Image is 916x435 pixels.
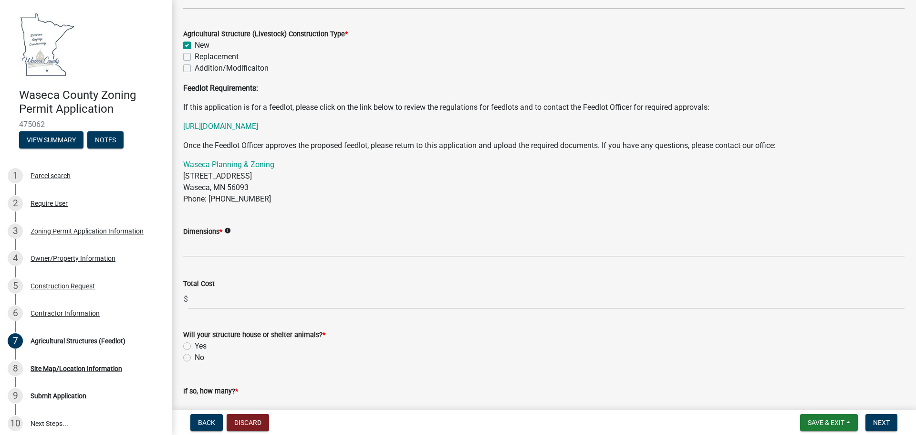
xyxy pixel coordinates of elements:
[183,229,222,235] label: Dimensions
[800,414,858,431] button: Save & Exit
[183,332,325,339] label: Will your structure house or shelter animals?
[190,414,223,431] button: Back
[31,365,122,372] div: Site Map/Location Information
[19,10,75,78] img: Waseca County, Minnesota
[195,51,239,63] label: Replacement
[198,419,215,426] span: Back
[195,352,204,363] label: No
[227,414,269,431] button: Discard
[183,31,348,38] label: Agricultural Structure (Livestock) Construction Type
[808,419,844,426] span: Save & Exit
[31,255,115,262] div: Owner/Property Information
[8,251,23,266] div: 4
[183,159,905,205] p: [STREET_ADDRESS] Waseca, MN 56093 Phone: [PHONE_NUMBER]
[31,393,86,399] div: Submit Application
[183,281,215,287] label: Total Cost
[195,340,207,352] label: Yes
[865,414,897,431] button: Next
[183,122,258,131] a: [URL][DOMAIN_NAME]
[183,388,238,395] label: If so, how many?
[31,283,95,289] div: Construction Request
[31,228,144,234] div: Zoning Permit Application Information
[8,333,23,349] div: 7
[19,88,164,116] h4: Waseca County Zoning Permit Application
[224,227,231,234] i: info
[87,131,124,149] button: Notes
[183,102,905,113] p: If this application is for a feedlot, please click on the link below to review the regulations fo...
[19,131,83,149] button: View Summary
[183,289,188,309] span: $
[87,137,124,144] wm-modal-confirm: Notes
[195,40,209,51] label: New
[8,223,23,239] div: 3
[8,168,23,183] div: 1
[31,200,68,207] div: Require User
[873,419,890,426] span: Next
[19,137,83,144] wm-modal-confirm: Summary
[8,416,23,431] div: 10
[8,306,23,321] div: 6
[8,278,23,294] div: 5
[8,196,23,211] div: 2
[183,84,258,93] strong: Feedlot Requirements:
[183,140,905,151] p: Once the Feedlot Officer approves the proposed feedlot, please return to this application and upl...
[8,388,23,403] div: 9
[183,160,274,169] a: Waseca Planning & Zoning
[195,63,269,74] label: Addition/Modificaiton
[8,361,23,376] div: 8
[19,120,153,129] span: 475062
[31,338,125,344] div: Agricultural Structures (Feedlot)
[31,172,71,179] div: Parcel search
[31,310,100,317] div: Contractor Information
